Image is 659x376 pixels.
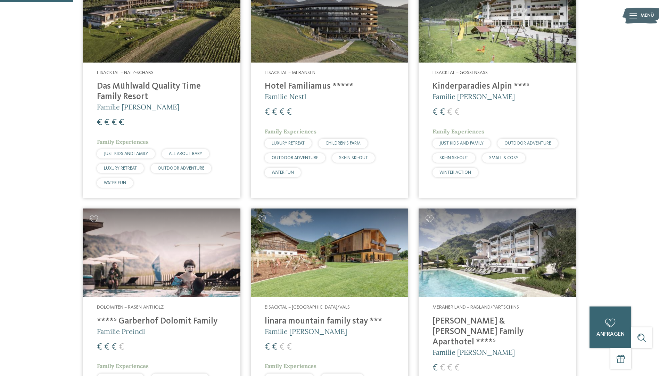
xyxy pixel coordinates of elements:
a: anfragen [590,306,631,348]
span: € [447,363,452,373]
span: WATER FUN [104,181,126,185]
span: LUXURY RETREAT [104,166,137,171]
span: WATER FUN [272,170,294,175]
span: Eisacktal – Gossensass [433,70,488,75]
span: Eisacktal – Meransen [265,70,315,75]
span: Family Experiences [265,128,316,135]
img: Familienhotels gesucht? Hier findet ihr die besten! [251,209,408,297]
span: € [454,108,460,117]
span: € [447,108,452,117]
span: SMALL & COSY [489,156,518,160]
span: Dolomiten – Rasen-Antholz [97,305,164,310]
span: € [279,108,285,117]
span: CHILDREN’S FARM [326,141,361,146]
span: € [97,343,102,352]
img: Familienhotels gesucht? Hier findet ihr die besten! [83,209,240,297]
span: € [440,363,445,373]
span: € [272,343,277,352]
span: € [265,108,270,117]
h4: Kinderparadies Alpin ***ˢ [433,81,562,92]
span: € [279,343,285,352]
span: Familie Nestl [265,92,306,101]
span: Familie [PERSON_NAME] [265,327,347,336]
span: LUXURY RETREAT [272,141,305,146]
span: € [433,108,438,117]
span: € [119,118,124,127]
span: € [287,343,292,352]
h4: linara mountain family stay *** [265,316,394,327]
span: WINTER ACTION [439,170,471,175]
span: Family Experiences [265,362,316,369]
span: OUTDOOR ADVENTURE [504,141,551,146]
span: € [97,118,102,127]
h4: ****ˢ Garberhof Dolomit Family [97,316,226,327]
span: € [112,118,117,127]
span: Familie [PERSON_NAME] [433,348,515,357]
span: Familie [PERSON_NAME] [433,92,515,101]
span: OUTDOOR ADVENTURE [272,156,318,160]
span: Familie [PERSON_NAME] [97,103,179,111]
span: Eisacktal – [GEOGRAPHIC_DATA]/Vals [265,305,350,310]
span: € [104,118,109,127]
span: Family Experiences [97,138,149,145]
span: anfragen [596,332,625,337]
span: € [454,363,460,373]
span: Eisacktal – Natz-Schabs [97,70,154,75]
span: € [272,108,277,117]
span: € [265,343,270,352]
h4: [PERSON_NAME] & [PERSON_NAME] Family Aparthotel ****ˢ [433,316,562,348]
span: € [104,343,109,352]
span: ALL ABOUT BABY [169,152,202,156]
span: € [440,108,445,117]
span: € [112,343,117,352]
span: € [119,343,124,352]
span: Familie Preindl [97,327,145,336]
span: SKI-IN SKI-OUT [339,156,368,160]
span: Family Experiences [433,128,484,135]
img: Familienhotels gesucht? Hier findet ihr die besten! [419,209,576,297]
span: € [287,108,292,117]
span: JUST KIDS AND FAMILY [104,152,148,156]
span: Meraner Land – Rabland/Partschins [433,305,519,310]
span: € [433,363,438,373]
span: OUTDOOR ADVENTURE [158,166,204,171]
span: Family Experiences [97,362,149,369]
h4: Das Mühlwald Quality Time Family Resort [97,81,226,102]
span: SKI-IN SKI-OUT [439,156,468,160]
span: JUST KIDS AND FAMILY [439,141,484,146]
